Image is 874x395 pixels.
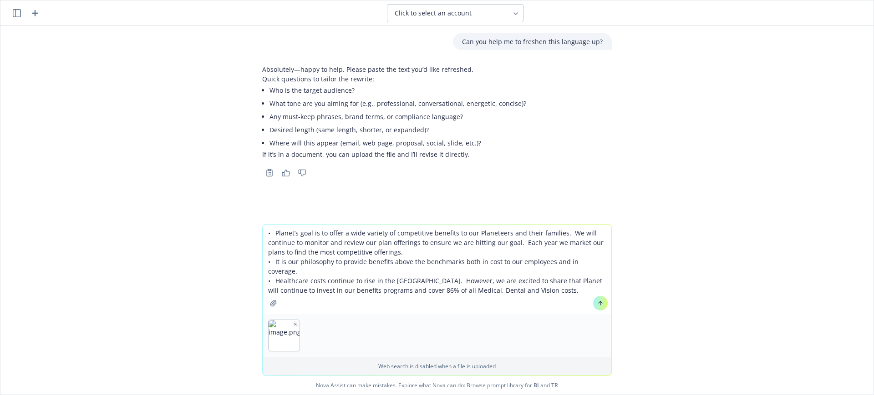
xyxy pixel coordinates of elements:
p: Web search is disabled when a file is uploaded [268,362,606,370]
li: Who is the target audience? [269,84,526,97]
p: Absolutely—happy to help. Please paste the text you’d like refreshed. [262,65,526,74]
button: Thumbs down [295,166,310,179]
li: What tone are you aiming for (e.g., professional, conversational, energetic, concise)? [269,97,526,110]
li: Desired length (same length, shorter, or expanded)? [269,123,526,136]
span: Nova Assist can make mistakes. Explore what Nova can do: Browse prompt library for and [4,376,870,395]
p: If it’s in a document, you can upload the file and I’ll revise it directly. [262,150,526,159]
li: Any must-keep phrases, brand terms, or compliance language? [269,110,526,123]
li: Where will this appear (email, web page, proposal, social, slide, etc.)? [269,136,526,150]
img: image.png [269,320,300,351]
textarea: • Planet’s goal is to offer a wide variety of competitive benefits to our Planeteers and their fa... [263,225,611,314]
p: Quick questions to tailor the rewrite: [262,74,526,84]
button: Click to select an account [387,4,523,22]
p: Can you help me to freshen this language up? [462,37,603,46]
a: TR [551,381,558,389]
a: BI [534,381,539,389]
svg: Copy to clipboard [265,169,274,177]
span: Click to select an account [395,9,472,18]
